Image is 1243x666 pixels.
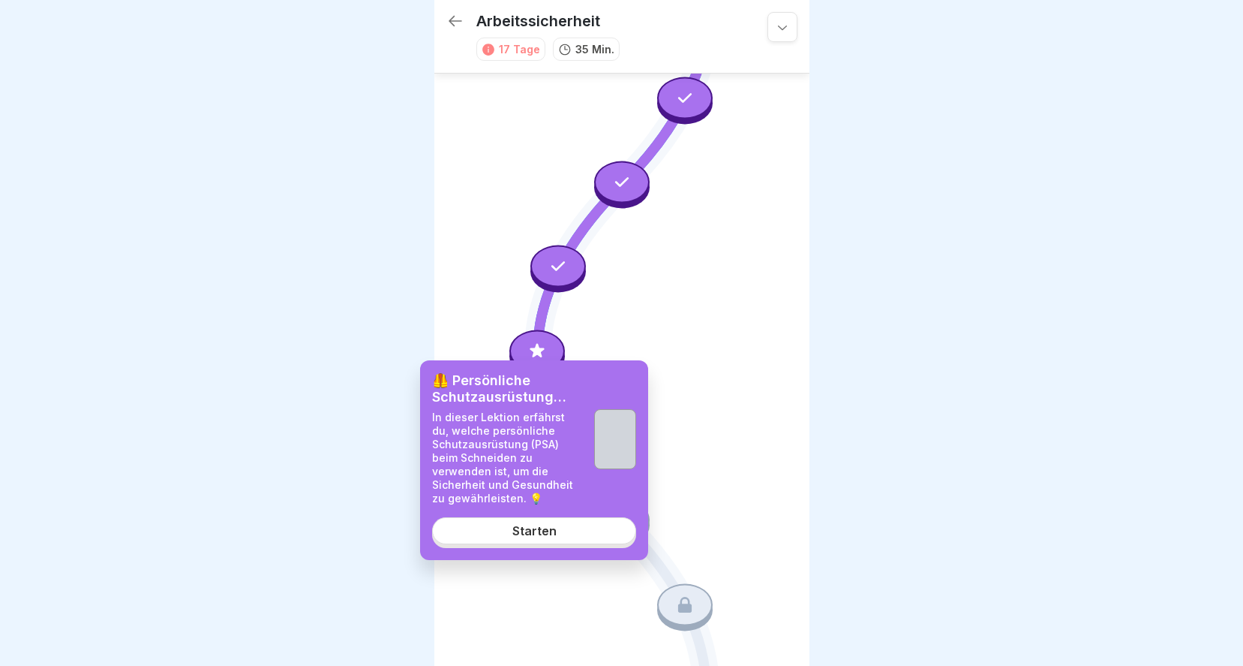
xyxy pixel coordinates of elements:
p: 🦺 Persönliche Schutzausrüstung beim Schneiden [432,372,582,405]
p: 35 Min. [575,41,614,57]
p: In dieser Lektion erfährst du, welche persönliche Schutzausrüstung (PSA) beim Schneiden zu verwen... [432,411,582,505]
p: Arbeitssicherheit [476,12,600,30]
a: Starten [432,517,636,544]
div: 17 Tage [499,41,540,57]
div: Starten [512,524,557,538]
